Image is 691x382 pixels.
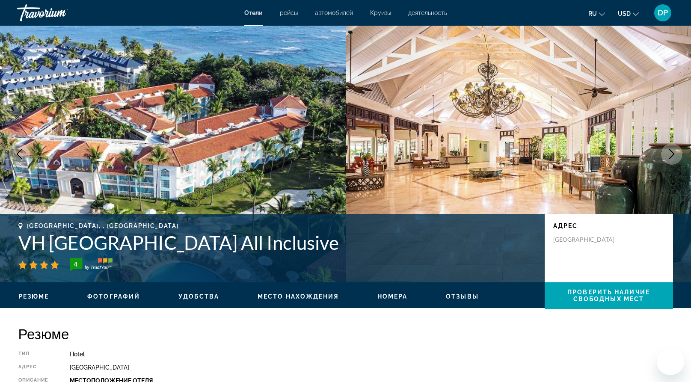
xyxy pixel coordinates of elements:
[27,222,179,229] span: [GEOGRAPHIC_DATA], , [GEOGRAPHIC_DATA]
[658,9,668,17] span: DP
[70,364,673,371] div: [GEOGRAPHIC_DATA]
[553,222,664,229] p: адрес
[315,9,353,16] a: автомобилей
[258,293,339,300] button: Место нахождения
[545,282,673,309] button: Проверить наличие свободных мест
[244,9,263,16] a: Отели
[588,10,597,17] span: ru
[446,293,479,300] button: Отзывы
[70,351,673,358] div: Hotel
[370,9,391,16] a: Круизы
[67,259,84,269] div: 4
[18,293,49,300] button: Резюме
[9,143,30,165] button: Previous image
[661,143,682,165] button: Next image
[652,4,674,22] button: User Menu
[18,351,49,358] div: Тип
[280,9,298,16] a: рейсы
[553,236,622,243] p: [GEOGRAPHIC_DATA]
[408,9,447,16] a: деятельность
[377,293,408,300] button: Номера
[178,293,219,300] button: Удобства
[87,293,140,300] button: Фотографий
[18,231,536,254] h1: VH [GEOGRAPHIC_DATA] All Inclusive
[567,289,650,302] span: Проверить наличие свободных мест
[70,258,113,272] img: trustyou-badge-hor.svg
[18,325,673,342] h2: Резюме
[17,2,103,24] a: Travorium
[618,10,631,17] span: USD
[657,348,684,375] iframe: Кнопка запуска окна обмена сообщениями
[618,7,639,20] button: Change currency
[588,7,605,20] button: Change language
[18,364,49,371] div: адрес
